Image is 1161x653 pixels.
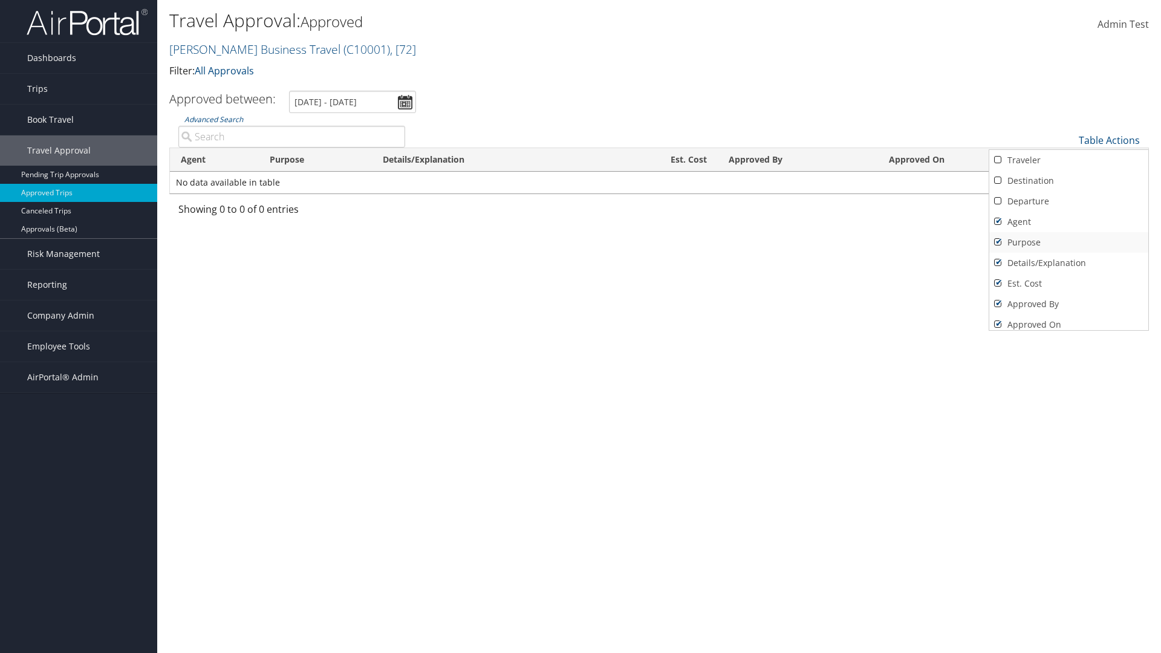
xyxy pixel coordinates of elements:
[989,232,1148,253] a: Purpose
[27,74,48,104] span: Trips
[27,362,99,392] span: AirPortal® Admin
[989,294,1148,314] a: Approved By
[27,105,74,135] span: Book Travel
[989,212,1148,232] a: Agent
[27,301,94,331] span: Company Admin
[989,171,1148,191] a: Destination
[989,191,1148,212] a: Departure
[27,43,76,73] span: Dashboards
[27,239,100,269] span: Risk Management
[989,314,1148,335] a: Approved On
[27,331,90,362] span: Employee Tools
[989,150,1148,171] a: Traveler
[27,8,148,36] img: airportal-logo.png
[989,273,1148,294] a: Est. Cost
[27,270,67,300] span: Reporting
[27,135,91,166] span: Travel Approval
[989,253,1148,273] a: Details/Explanation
